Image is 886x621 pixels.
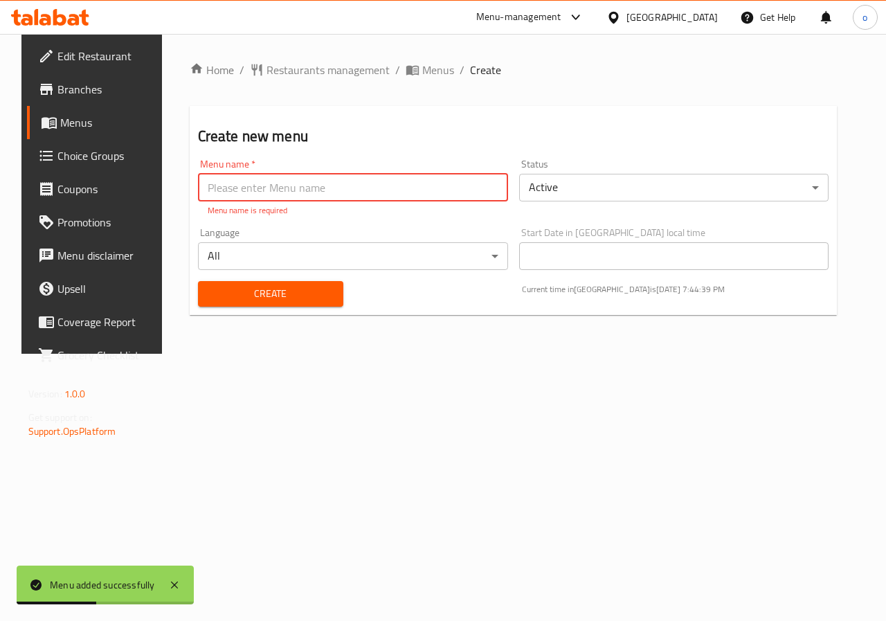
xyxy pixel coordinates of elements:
[198,281,343,307] button: Create
[57,347,159,363] span: Grocery Checklist
[395,62,400,78] li: /
[266,62,390,78] span: Restaurants management
[28,422,116,440] a: Support.OpsPlatform
[57,181,159,197] span: Coupons
[27,139,170,172] a: Choice Groups
[250,62,390,78] a: Restaurants management
[57,280,159,297] span: Upsell
[27,206,170,239] a: Promotions
[27,172,170,206] a: Coupons
[198,174,508,201] input: Please enter Menu name
[57,314,159,330] span: Coverage Report
[27,272,170,305] a: Upsell
[57,247,159,264] span: Menu disclaimer
[27,239,170,272] a: Menu disclaimer
[64,385,86,403] span: 1.0.0
[470,62,501,78] span: Create
[406,62,454,78] a: Menus
[626,10,718,25] div: [GEOGRAPHIC_DATA]
[28,385,62,403] span: Version:
[57,147,159,164] span: Choice Groups
[208,204,498,217] p: Menu name is required
[57,81,159,98] span: Branches
[57,48,159,64] span: Edit Restaurant
[60,114,159,131] span: Menus
[57,214,159,231] span: Promotions
[27,339,170,372] a: Grocery Checklist
[27,73,170,106] a: Branches
[27,305,170,339] a: Coverage Report
[50,577,155,593] div: Menu added successfully
[519,174,829,201] div: Active
[476,9,561,26] div: Menu-management
[27,39,170,73] a: Edit Restaurant
[190,62,234,78] a: Home
[862,10,867,25] span: o
[460,62,464,78] li: /
[422,62,454,78] span: Menus
[190,62,838,78] nav: breadcrumb
[198,242,508,270] div: All
[27,106,170,139] a: Menus
[28,408,92,426] span: Get support on:
[198,126,829,147] h2: Create new menu
[239,62,244,78] li: /
[209,285,332,303] span: Create
[522,283,829,296] p: Current time in [GEOGRAPHIC_DATA] is [DATE] 7:44:39 PM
